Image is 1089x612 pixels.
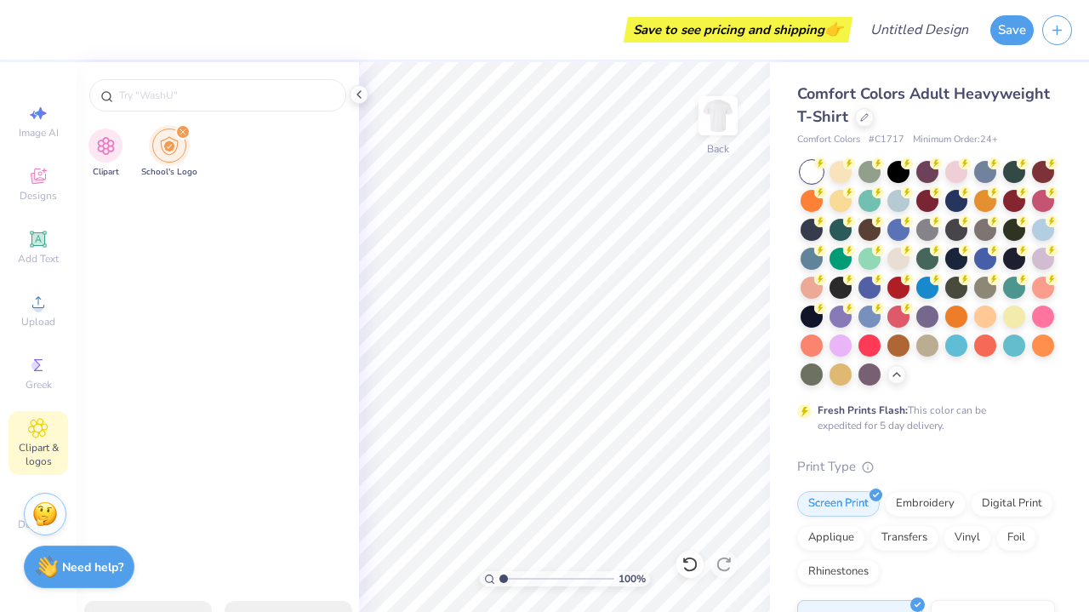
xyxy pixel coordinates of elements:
div: filter for Clipart [88,129,123,179]
div: Save to see pricing and shipping [628,17,848,43]
div: Screen Print [797,491,880,517]
img: School's Logo Image [160,136,179,156]
div: Embroidery [885,491,966,517]
span: School's Logo [141,166,197,179]
strong: Need help? [62,559,123,575]
div: Digital Print [971,491,1053,517]
button: filter button [141,129,197,179]
span: Designs [20,189,57,203]
span: Comfort Colors [797,133,860,147]
input: Untitled Design [857,13,982,47]
div: Foil [996,525,1036,551]
span: Image AI [19,126,59,140]
span: Minimum Order: 24 + [913,133,998,147]
span: Decorate [18,518,59,531]
div: filter for School's Logo [141,129,197,179]
button: Save [990,15,1034,45]
span: Comfort Colors Adult Heavyweight T-Shirt [797,83,1050,127]
span: Clipart [93,166,119,179]
span: Clipart & logos [9,441,68,468]
div: Vinyl [944,525,991,551]
strong: Fresh Prints Flash: [818,403,908,417]
div: Back [707,141,729,157]
div: Applique [797,525,865,551]
span: Greek [26,378,52,392]
button: filter button [88,129,123,179]
span: 100 % [619,571,646,586]
span: # C1717 [869,133,904,147]
div: This color can be expedited for 5 day delivery. [818,403,1027,433]
div: Print Type [797,457,1055,477]
div: Transfers [870,525,938,551]
span: Add Text [18,252,59,266]
span: 👉 [824,19,843,39]
div: Rhinestones [797,559,880,585]
img: Back [701,99,735,133]
span: Upload [21,315,55,329]
input: Try "WashU" [117,87,335,104]
img: Clipart Image [96,136,116,156]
